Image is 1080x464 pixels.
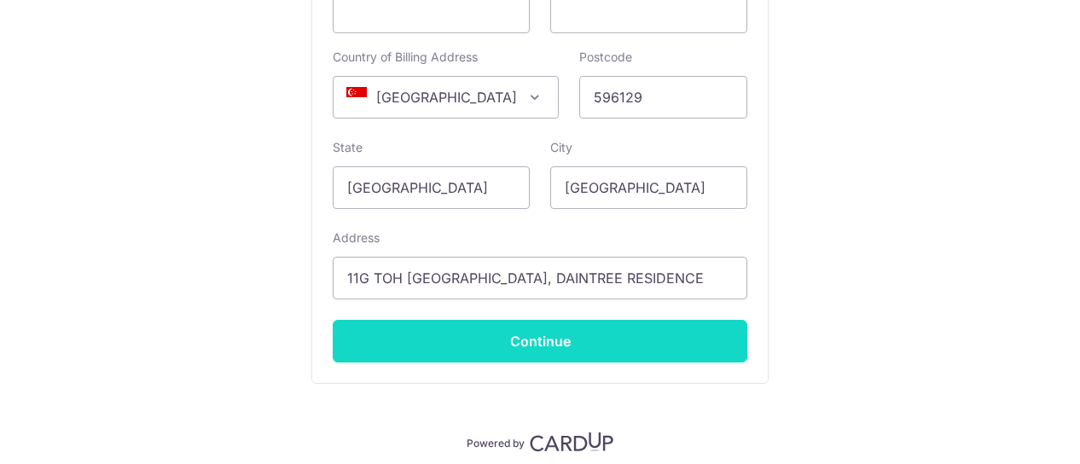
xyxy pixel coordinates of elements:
label: State [333,139,363,156]
p: Powered by [467,433,525,450]
label: Address [333,229,380,246]
input: Continue [333,320,747,362]
label: Postcode [579,49,632,66]
label: City [550,139,572,156]
span: Singapore [333,76,559,119]
img: CardUp [530,432,613,452]
iframe: Secure card security code input frame [565,2,733,22]
label: Country of Billing Address [333,49,478,66]
span: Singapore [334,77,558,118]
input: Example 123456 [579,76,747,119]
iframe: Secure card expiration date input frame [347,2,515,22]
